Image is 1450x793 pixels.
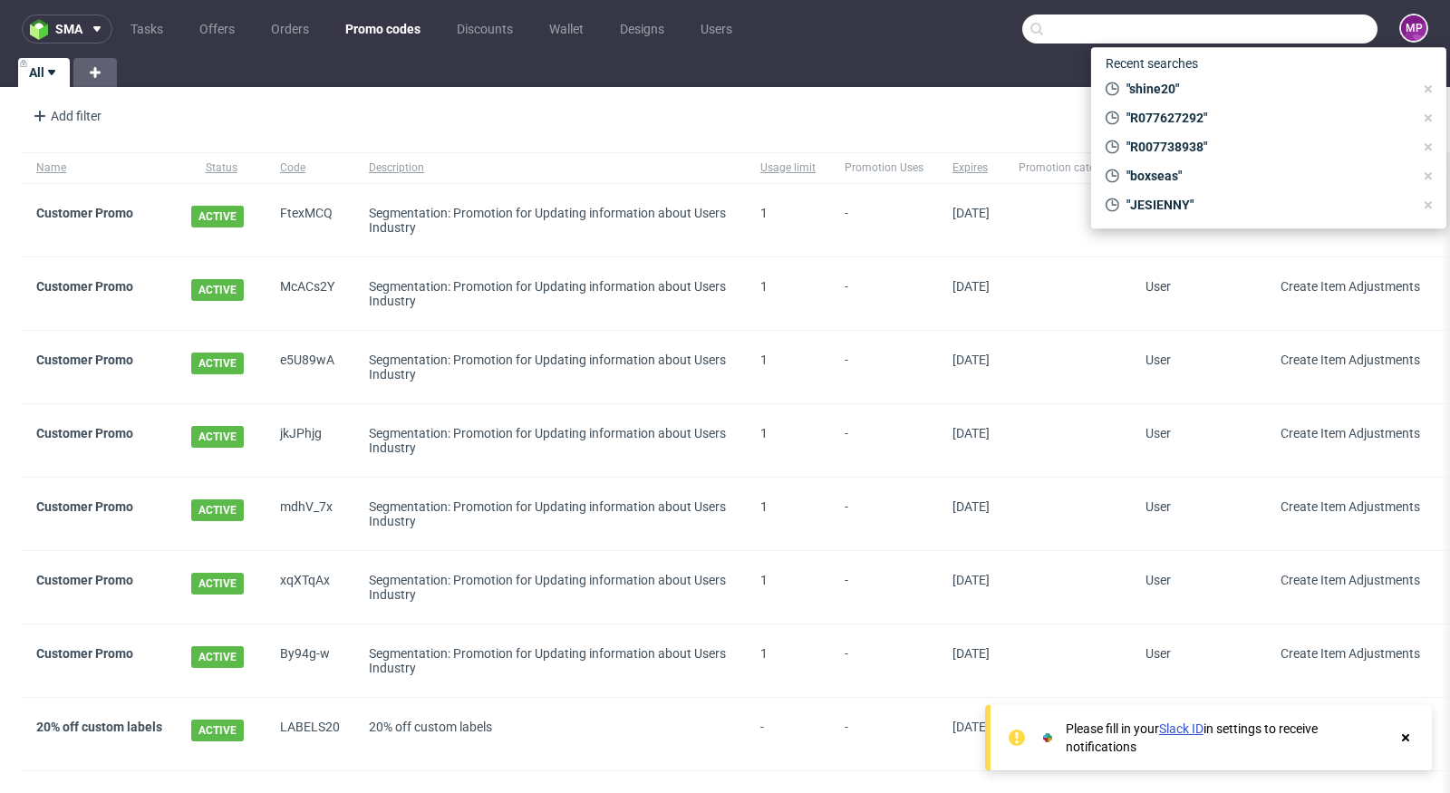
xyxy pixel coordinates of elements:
span: Recent searches [1098,49,1205,78]
span: ACTIVE [191,426,244,448]
span: 1 [760,353,768,367]
span: xqXTqAx [280,573,340,602]
span: [DATE] [952,499,990,514]
span: User [1145,353,1171,367]
span: ACTIVE [191,206,244,227]
div: Please fill in your in settings to receive notifications [1066,720,1388,756]
span: - [845,720,923,749]
span: ACTIVE [191,353,244,374]
span: McACs2Y [280,279,340,308]
div: 20% off custom labels [369,720,731,734]
span: - [845,279,923,308]
img: logo [30,19,55,40]
span: ACTIVE [191,573,244,595]
span: Usage limit [760,160,816,176]
span: Name [36,160,162,176]
span: User [1145,499,1171,514]
span: - [845,206,923,235]
span: - [760,720,816,749]
span: User [1145,279,1171,294]
a: Users [690,15,743,44]
img: Slack [1039,729,1057,747]
div: Segmentation: Promotion for Updating information about Users Industry [369,573,731,602]
span: ACTIVE [191,279,244,301]
div: Segmentation: Promotion for Updating information about Users Industry [369,499,731,528]
span: User [1145,426,1171,440]
span: Create Item Adjustments [1281,353,1420,367]
a: Customer Promo [36,426,133,440]
span: - [845,646,923,675]
span: 1 [760,279,768,294]
span: "shine20" [1119,80,1414,98]
span: Promotion Uses [845,160,923,176]
span: LABELS20 [280,720,340,749]
span: e5U89wA [280,353,340,382]
span: mdhV_7x [280,499,340,528]
span: Create Item Adjustments [1281,426,1420,440]
div: Segmentation: Promotion for Updating information about Users Industry [369,426,731,455]
span: Create Item Adjustments [1281,573,1420,587]
span: ACTIVE [191,720,244,741]
span: [DATE] [952,426,990,440]
a: Customer Promo [36,573,133,587]
span: sma [55,23,82,35]
span: Promotion category [1019,160,1116,176]
span: [DATE] [952,720,990,734]
span: Create Item Adjustments [1281,279,1420,294]
span: User [1145,646,1171,661]
span: 1 [760,206,768,220]
a: Customer Promo [36,279,133,294]
a: Slack ID [1159,721,1203,736]
span: [DATE] [952,279,990,294]
a: Wallet [538,15,594,44]
span: jkJPhjg [280,426,340,455]
span: [DATE] [952,646,990,661]
div: Segmentation: Promotion for Updating information about Users Industry [369,646,731,675]
span: 1 [760,573,768,587]
a: Tasks [120,15,174,44]
span: "boxseas" [1119,167,1414,185]
span: [DATE] [952,206,990,220]
a: Orders [260,15,320,44]
span: "R007738938" [1119,138,1414,156]
span: "R077627292" [1119,109,1414,127]
span: Expires [952,160,990,176]
figcaption: MP [1401,15,1426,41]
span: "JESIENNY" [1119,196,1414,214]
span: 1 [760,499,768,514]
span: - [845,426,923,455]
div: Add filter [25,102,105,131]
span: 1 [760,426,768,440]
span: [DATE] [952,573,990,587]
a: Promo codes [334,15,431,44]
a: Customer Promo [36,499,133,514]
span: [DATE] [952,353,990,367]
a: Customer Promo [36,353,133,367]
div: Segmentation: Promotion for Updating information about Users Industry [369,353,731,382]
span: Create Item Adjustments [1281,499,1420,514]
span: Code [280,160,340,176]
button: sma [22,15,112,44]
span: Create Item Adjustments [1281,646,1420,661]
span: Description [369,160,731,176]
span: By94g-w [280,646,340,675]
span: FtexMCQ [280,206,340,235]
a: Discounts [446,15,524,44]
a: 20% off custom labels [36,720,162,734]
a: Offers [188,15,246,44]
span: 1 [760,646,768,661]
span: User [1145,573,1171,587]
span: ACTIVE [191,499,244,521]
a: Designs [609,15,675,44]
span: ACTIVE [191,646,244,668]
div: Segmentation: Promotion for Updating information about Users Industry [369,206,731,235]
a: All [18,58,70,87]
span: - [845,499,923,528]
span: Status [191,160,251,176]
a: Customer Promo [36,646,133,661]
a: Customer Promo [36,206,133,220]
span: - [845,353,923,382]
div: Segmentation: Promotion for Updating information about Users Industry [369,279,731,308]
span: - [845,573,923,602]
